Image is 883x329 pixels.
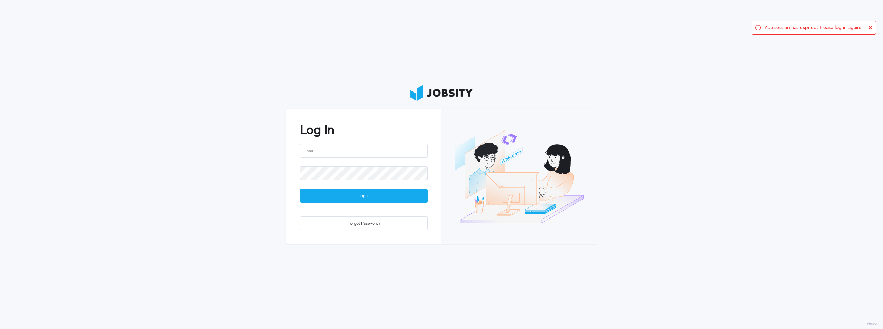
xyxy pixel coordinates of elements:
input: Email [300,144,428,158]
label: Version: [867,322,880,326]
span: You session has expired. Please log in again. [764,25,861,30]
div: Log In [300,189,427,203]
div: Forgot Password? [300,217,427,231]
button: Forgot Password? [300,216,428,230]
button: Log In [300,189,428,203]
h2: Log In [300,123,428,137]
